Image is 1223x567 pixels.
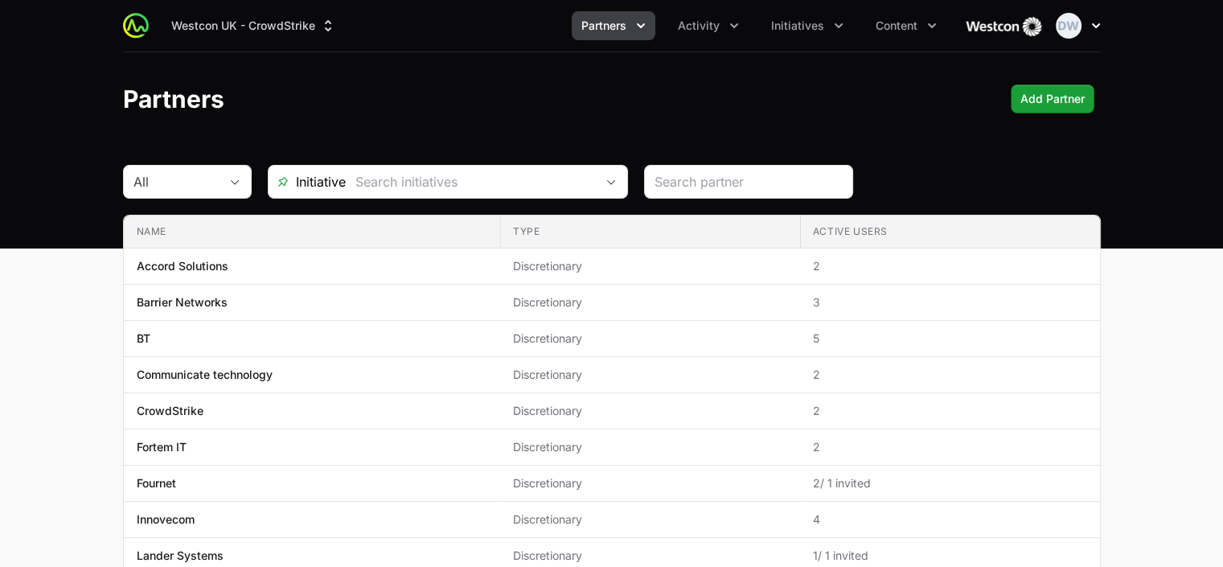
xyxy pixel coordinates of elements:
input: Search partner [655,172,843,191]
span: Discretionary [513,475,787,491]
span: Discretionary [513,258,787,274]
p: BT [137,331,150,347]
div: Content menu [866,11,946,40]
button: Initiatives [761,11,853,40]
div: Open [595,166,627,198]
span: Discretionary [513,294,787,310]
span: 3 [813,294,1087,310]
th: Active Users [800,216,1100,249]
span: Initiatives [771,18,824,34]
p: Fournet [137,475,176,491]
img: ActivitySource [123,13,149,39]
span: Discretionary [513,403,787,419]
div: Partners menu [572,11,655,40]
div: All [133,172,219,191]
span: Discretionary [513,512,787,528]
span: 2 [813,403,1087,419]
p: Lander Systems [137,548,224,564]
div: Primary actions [1011,84,1094,113]
span: Add Partner [1020,89,1085,109]
p: Communicate technology [137,367,273,383]
span: 4 [813,512,1087,528]
span: Discretionary [513,367,787,383]
button: Partners [572,11,655,40]
button: Add Partner [1011,84,1094,113]
span: Discretionary [513,439,787,455]
p: Fortem IT [137,439,187,455]
button: Activity [668,11,749,40]
span: 1 / 1 invited [813,548,1087,564]
img: Dionne Wheeler [1056,13,1081,39]
span: 2 [813,367,1087,383]
span: 2 [813,439,1087,455]
span: Content [876,18,917,34]
p: CrowdStrike [137,403,203,419]
input: Search initiatives [346,166,595,198]
span: Discretionary [513,548,787,564]
p: Accord Solutions [137,258,228,274]
div: Activity menu [668,11,749,40]
p: Innovecom [137,512,195,528]
p: Barrier Networks [137,294,228,310]
button: Westcon UK - CrowdStrike [162,11,346,40]
span: Discretionary [513,331,787,347]
span: Activity [678,18,720,34]
span: Initiative [269,172,346,191]
div: Main navigation [149,11,946,40]
button: All [124,166,251,198]
th: Name [124,216,500,249]
span: 2 / 1 invited [813,475,1087,491]
span: Partners [581,18,626,34]
button: Content [866,11,946,40]
div: Supplier switch menu [162,11,346,40]
span: 5 [813,331,1087,347]
div: Initiatives menu [761,11,853,40]
span: 2 [813,258,1087,274]
th: Type [500,216,800,249]
h1: Partners [123,84,224,113]
img: Westcon UK [966,10,1043,42]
